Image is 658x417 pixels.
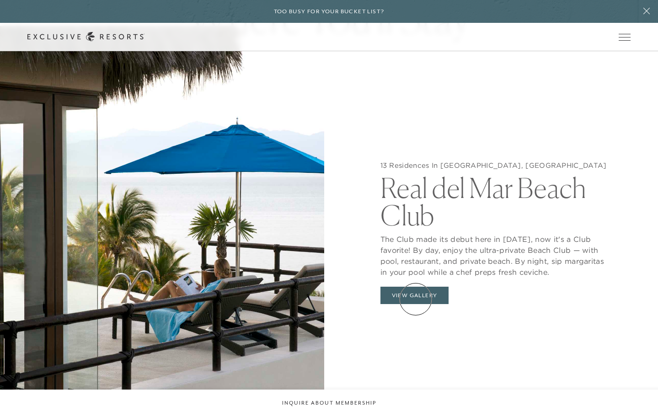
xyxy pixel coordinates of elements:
p: The Club made its debut here in [DATE], now it's a Club favorite! By day, enjoy the ultra-private... [380,229,612,278]
button: View Gallery [380,287,449,304]
h5: 13 Residences In [GEOGRAPHIC_DATA], [GEOGRAPHIC_DATA] [380,161,612,170]
h6: Too busy for your bucket list? [274,7,385,16]
button: Open navigation [619,34,631,40]
h2: Real del Mar Beach Club [380,170,612,229]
